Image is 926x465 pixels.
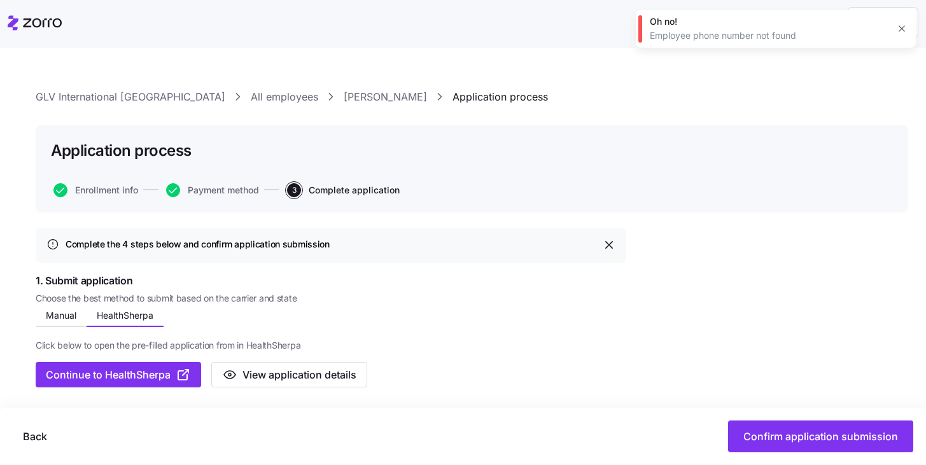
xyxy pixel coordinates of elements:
button: Enrollment info [53,183,138,197]
button: Back [13,420,57,452]
span: 1. Submit application [36,273,626,289]
span: Payment method [188,186,259,195]
div: Employee phone number not found [650,29,888,42]
a: [PERSON_NAME] [344,89,427,105]
span: View application details [242,367,356,382]
span: Enrollment info [75,186,138,195]
button: Payment method [166,183,259,197]
div: Oh no! [650,15,888,28]
a: All employees [251,89,318,105]
a: 3Complete application [284,183,400,197]
button: Confirm application submission [728,420,913,452]
span: 3 [287,183,301,197]
span: Complete application [309,186,400,195]
a: Enrollment info [51,183,138,197]
h1: Application process [51,141,192,160]
span: Confirm application submission [743,429,898,444]
span: HealthSherpa [97,311,153,320]
button: View application details [211,362,367,387]
span: Back [23,429,47,444]
span: Choose the best method to submit based on the carrier and state [36,292,626,305]
div: Complete the 4 steps below and confirm application submission [66,239,603,251]
button: Continue to HealthSherpa [36,362,201,387]
span: Manual [46,311,76,320]
span: Continue to HealthSherpa [46,367,171,382]
button: 3Complete application [287,183,400,197]
a: Application process [452,89,548,105]
span: Click below to open the pre-filled application from in HealthSherpa [36,339,300,352]
a: GLV International [GEOGRAPHIC_DATA] [36,89,225,105]
a: Payment method [164,183,259,197]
